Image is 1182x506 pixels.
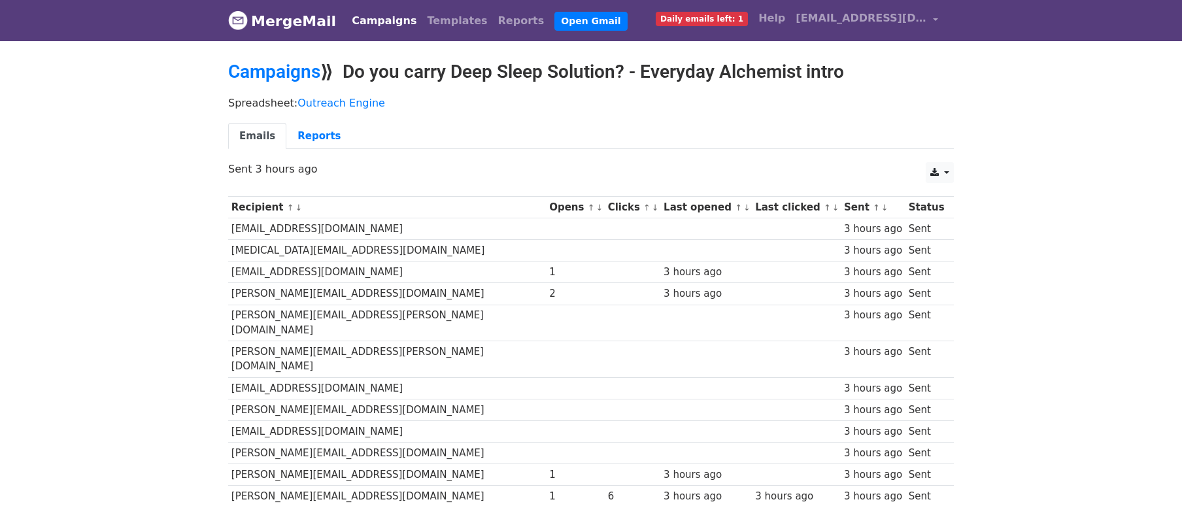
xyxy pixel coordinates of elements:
[228,464,546,486] td: [PERSON_NAME][EMAIL_ADDRESS][DOMAIN_NAME]
[905,443,947,464] td: Sent
[844,243,902,258] div: 3 hours ago
[228,7,336,35] a: MergeMail
[844,345,902,360] div: 3 hours ago
[664,467,749,482] div: 3 hours ago
[753,5,790,31] a: Help
[841,197,905,218] th: Sent
[295,203,302,212] a: ↓
[588,203,595,212] a: ↑
[546,197,605,218] th: Opens
[287,203,294,212] a: ↑
[844,381,902,396] div: 3 hours ago
[228,261,546,283] td: [EMAIL_ADDRESS][DOMAIN_NAME]
[905,261,947,283] td: Sent
[228,96,954,110] p: Spreadsheet:
[873,203,880,212] a: ↑
[905,283,947,305] td: Sent
[905,197,947,218] th: Status
[844,446,902,461] div: 3 hours ago
[228,123,286,150] a: Emails
[228,162,954,176] p: Sent 3 hours ago
[228,61,954,83] h2: ⟫ Do you carry Deep Sleep Solution? - Everyday Alchemist intro
[228,443,546,464] td: [PERSON_NAME][EMAIL_ADDRESS][DOMAIN_NAME]
[844,489,902,504] div: 3 hours ago
[844,424,902,439] div: 3 hours ago
[549,286,601,301] div: 2
[1117,443,1182,506] iframe: Chat Widget
[905,305,947,341] td: Sent
[650,5,753,31] a: Daily emails left: 1
[608,489,658,504] div: 6
[755,489,837,504] div: 3 hours ago
[605,197,660,218] th: Clicks
[664,489,749,504] div: 3 hours ago
[228,420,546,442] td: [EMAIL_ADDRESS][DOMAIN_NAME]
[824,203,831,212] a: ↑
[228,341,546,378] td: [PERSON_NAME][EMAIL_ADDRESS][PERSON_NAME][DOMAIN_NAME]
[905,464,947,486] td: Sent
[549,265,601,280] div: 1
[643,203,650,212] a: ↑
[844,403,902,418] div: 3 hours ago
[905,341,947,378] td: Sent
[660,197,752,218] th: Last opened
[905,218,947,240] td: Sent
[844,467,902,482] div: 3 hours ago
[905,399,947,420] td: Sent
[346,8,422,34] a: Campaigns
[743,203,751,212] a: ↓
[228,218,546,240] td: [EMAIL_ADDRESS][DOMAIN_NAME]
[735,203,742,212] a: ↑
[228,240,546,261] td: [MEDICAL_DATA][EMAIL_ADDRESS][DOMAIN_NAME]
[228,399,546,420] td: [PERSON_NAME][EMAIL_ADDRESS][DOMAIN_NAME]
[228,377,546,399] td: [EMAIL_ADDRESS][DOMAIN_NAME]
[656,12,748,26] span: Daily emails left: 1
[493,8,550,34] a: Reports
[549,489,601,504] div: 1
[228,305,546,341] td: [PERSON_NAME][EMAIL_ADDRESS][PERSON_NAME][DOMAIN_NAME]
[905,377,947,399] td: Sent
[286,123,352,150] a: Reports
[549,467,601,482] div: 1
[652,203,659,212] a: ↓
[881,203,888,212] a: ↓
[844,286,902,301] div: 3 hours ago
[664,286,749,301] div: 3 hours ago
[844,308,902,323] div: 3 hours ago
[905,240,947,261] td: Sent
[228,197,546,218] th: Recipient
[596,203,603,212] a: ↓
[228,10,248,30] img: MergeMail logo
[297,97,385,109] a: Outreach Engine
[664,265,749,280] div: 3 hours ago
[832,203,839,212] a: ↓
[796,10,926,26] span: [EMAIL_ADDRESS][DOMAIN_NAME]
[905,420,947,442] td: Sent
[752,197,841,218] th: Last clicked
[228,61,320,82] a: Campaigns
[422,8,492,34] a: Templates
[844,265,902,280] div: 3 hours ago
[790,5,943,36] a: [EMAIL_ADDRESS][DOMAIN_NAME]
[228,283,546,305] td: [PERSON_NAME][EMAIL_ADDRESS][DOMAIN_NAME]
[554,12,627,31] a: Open Gmail
[844,222,902,237] div: 3 hours ago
